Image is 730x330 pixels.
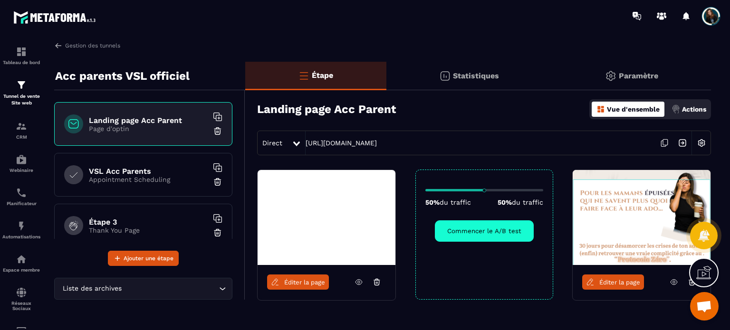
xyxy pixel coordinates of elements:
[89,226,208,234] p: Thank You Page
[54,41,63,50] img: arrow
[2,60,40,65] p: Tableau de bord
[16,220,27,232] img: automations
[16,187,27,198] img: scheduler
[512,198,543,206] span: du traffic
[673,134,692,152] img: arrow-next.bcc2205e.svg
[599,279,640,286] span: Éditer la page
[213,228,222,237] img: trash
[2,93,40,106] p: Tunnel de vente Site web
[54,41,120,50] a: Gestion des tunnels
[124,283,217,294] input: Search for option
[306,139,377,147] a: [URL][DOMAIN_NAME]
[89,167,208,176] h6: VSL Acc Parents
[2,213,40,246] a: automationsautomationsAutomatisations
[672,105,680,113] img: actions.d6e523a2.png
[498,198,543,206] p: 50%
[258,170,287,179] img: image
[16,79,27,91] img: formation
[2,147,40,180] a: automationsautomationsWebinaire
[55,66,190,85] p: Acc parents VSL officiel
[2,72,40,113] a: formationformationTunnel de vente Site web
[440,198,471,206] span: du traffic
[16,46,27,57] img: formation
[262,139,282,147] span: Direct
[267,274,329,290] a: Éditer la page
[2,267,40,273] p: Espace membre
[16,287,27,298] img: social-network
[439,70,451,82] img: stats.20deebd0.svg
[692,134,711,152] img: setting-w.858f3a88.svg
[453,71,499,80] p: Statistiques
[257,103,396,116] h3: Landing page Acc Parent
[13,9,99,26] img: logo
[2,113,40,147] a: formationformationCRM
[2,39,40,72] a: formationformationTableau de bord
[607,105,660,113] p: Vue d'ensemble
[425,198,471,206] p: 50%
[89,176,208,183] p: Appointment Scheduling
[573,170,711,265] img: image
[284,279,325,286] span: Éditer la page
[89,125,208,132] p: Page d'optin
[2,246,40,280] a: automationsautomationsEspace membre
[605,70,616,82] img: setting-gr.5f69749f.svg
[60,283,124,294] span: Liste des archives
[2,180,40,213] a: schedulerschedulerPlanificateur
[213,126,222,136] img: trash
[690,292,719,321] div: Ouvrir le chat
[16,254,27,265] img: automations
[16,121,27,132] img: formation
[2,234,40,239] p: Automatisations
[682,105,706,113] p: Actions
[16,154,27,165] img: automations
[213,177,222,187] img: trash
[108,251,179,266] button: Ajouter une étape
[2,201,40,206] p: Planificateur
[582,274,644,290] a: Éditer la page
[298,70,309,81] img: bars-o.4a397970.svg
[312,71,333,80] p: Étape
[2,280,40,318] a: social-networksocial-networkRéseaux Sociaux
[2,301,40,311] p: Réseaux Sociaux
[2,134,40,140] p: CRM
[89,217,208,226] h6: Étape 3
[619,71,658,80] p: Paramètre
[124,254,173,263] span: Ajouter une étape
[89,116,208,125] h6: Landing page Acc Parent
[435,220,534,242] button: Commencer le A/B test
[54,278,232,300] div: Search for option
[596,105,605,113] img: dashboard-orange.40269519.svg
[2,168,40,173] p: Webinaire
